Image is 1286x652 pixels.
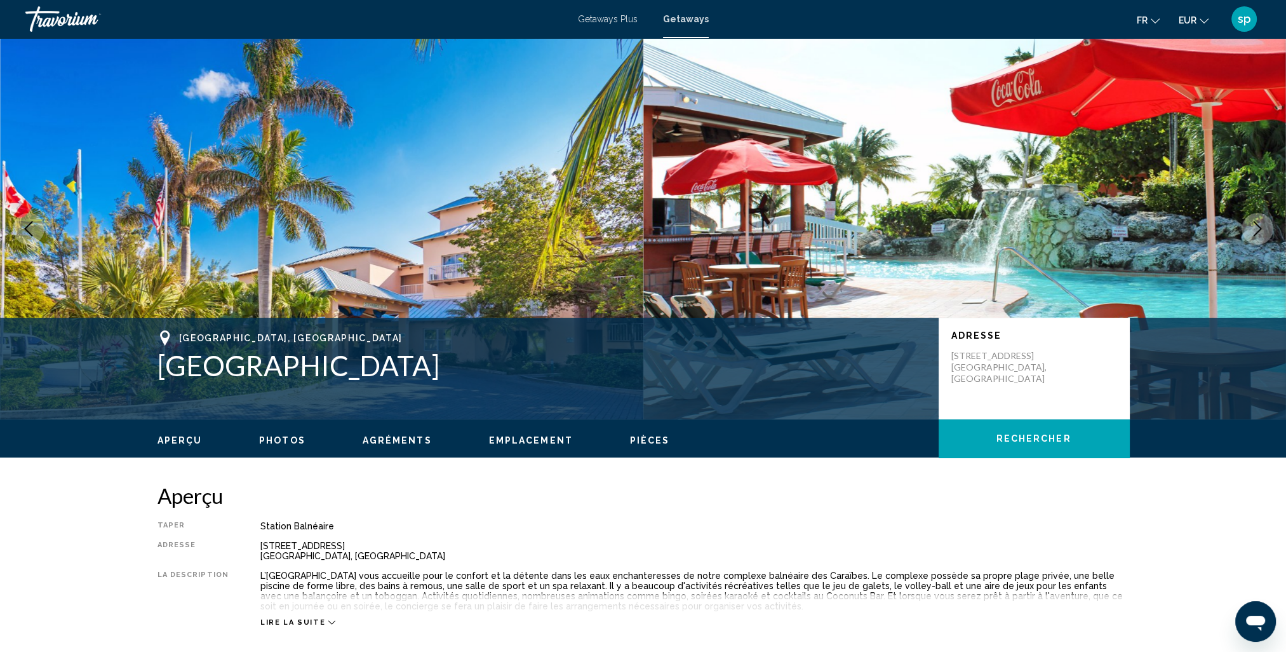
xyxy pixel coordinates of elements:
[259,435,305,446] button: Photos
[157,483,1129,508] h2: Aperçu
[630,435,670,445] span: Pièces
[363,435,432,446] button: Agréments
[260,521,1129,531] div: Station balnéaire
[996,434,1071,444] span: Rechercher
[939,419,1129,458] button: Rechercher
[260,541,1129,561] div: [STREET_ADDRESS] [GEOGRAPHIC_DATA], [GEOGRAPHIC_DATA]
[13,213,44,245] button: Previous image
[1137,11,1160,29] button: Change language
[1235,601,1276,642] iframe: Bouton de lancement de la fenêtre de messagerie
[489,435,573,446] button: Emplacement
[630,435,670,446] button: Pièces
[260,618,335,627] button: Lire la suite
[157,571,229,611] div: La description
[1242,213,1273,245] button: Next image
[1238,13,1251,25] span: sp
[157,541,229,561] div: Adresse
[25,6,565,32] a: Travorium
[663,14,709,24] a: Getaways
[1228,6,1261,32] button: User Menu
[179,333,403,343] span: [GEOGRAPHIC_DATA], [GEOGRAPHIC_DATA]
[1179,11,1209,29] button: Change currency
[578,14,638,24] a: Getaways Plus
[260,571,1129,611] div: L’[GEOGRAPHIC_DATA] vous accueille pour le confort et la détente dans les eaux enchanteresses de ...
[157,435,203,445] span: Aperçu
[951,330,1116,341] p: Adresse
[157,521,229,531] div: Taper
[1137,15,1148,25] span: fr
[157,349,926,382] h1: [GEOGRAPHIC_DATA]
[489,435,573,445] span: Emplacement
[951,350,1053,384] p: [STREET_ADDRESS] [GEOGRAPHIC_DATA], [GEOGRAPHIC_DATA]
[157,435,203,446] button: Aperçu
[363,435,432,445] span: Agréments
[260,618,325,627] span: Lire la suite
[259,435,305,445] span: Photos
[1179,15,1196,25] span: EUR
